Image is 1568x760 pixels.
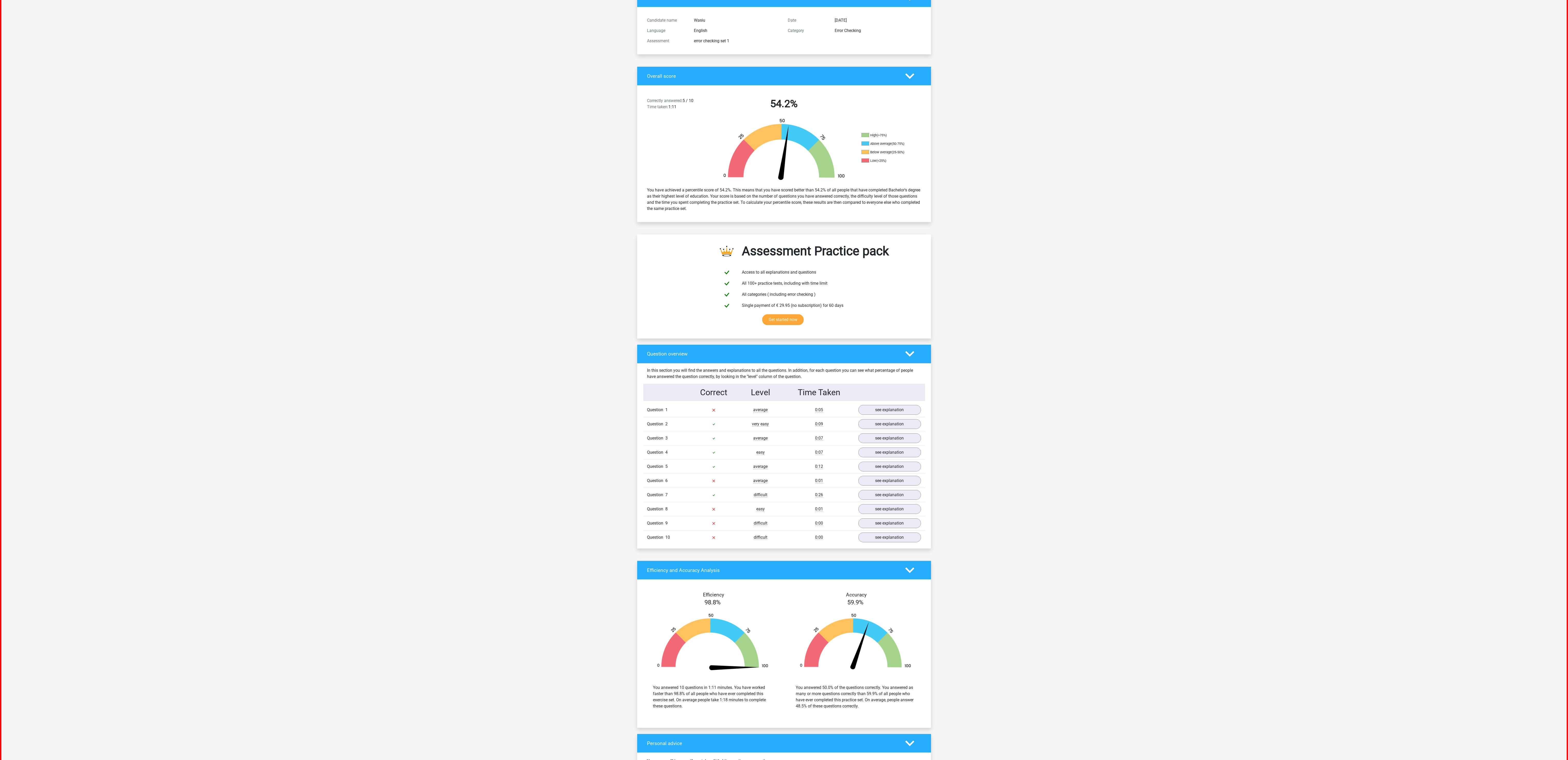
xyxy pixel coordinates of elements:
[704,599,721,606] span: 98.8%
[861,150,913,155] li: Below average
[877,133,887,137] div: (>75%)
[892,150,905,154] div: (25-50%)
[815,421,823,427] span: 0:09
[653,685,772,709] div: You answered 10 questions in 1:11 minutes. You have worked faster than 98.8% of all people who ha...
[815,506,823,512] span: 0:01
[666,492,668,497] span: 7
[753,407,768,412] span: average
[753,478,768,483] span: average
[666,506,668,511] span: 8
[649,613,776,672] img: 99.e401f7237728.png
[754,521,767,526] span: difficult
[815,436,823,441] span: 0:07
[815,450,823,455] span: 0:07
[756,506,765,512] span: easy
[796,685,915,709] div: You answered 50.0% of the questions correctly. You answered as many or more questions correctly t...
[784,17,831,23] div: Date
[690,386,737,399] div: Correct
[647,98,683,103] span: Correctly answered:
[647,407,666,413] span: Question
[762,314,804,325] a: Get started now
[737,386,784,399] div: Level
[784,386,854,399] div: Time Taken
[858,419,921,429] a: see explanation
[647,73,898,79] h4: Overall score
[666,521,668,526] span: 9
[754,535,767,540] span: difficult
[861,158,913,163] li: Low
[647,534,666,541] span: Question
[858,518,921,528] a: see explanation
[647,520,666,526] span: Question
[647,435,666,441] span: Question
[666,436,668,441] span: 3
[643,38,690,44] div: Assessment
[754,492,767,497] span: difficult
[858,447,921,457] a: see explanation
[847,599,864,606] span: 59.9%
[647,567,898,573] h4: Efficiency and Accuracy Analysis
[647,740,898,746] h4: Personal advice
[815,478,823,483] span: 0:01
[753,436,768,441] span: average
[861,133,913,138] li: High
[643,367,925,380] div: In this section you will find the answers and explanations to all the questions. In addition, for...
[643,98,714,112] div: 5 / 10 1:11
[784,28,831,34] div: Category
[858,504,921,514] a: see explanation
[861,141,913,146] li: Above average
[815,464,823,469] span: 0:12
[647,506,666,512] span: Question
[877,159,886,163] div: (<25%)
[718,98,851,110] h2: 54.2%
[690,28,784,34] div: English
[831,28,925,34] div: Error Checking
[666,478,668,483] span: 6
[690,17,784,23] div: Wasiu
[647,478,666,484] span: Question
[666,407,668,412] span: 1
[858,433,921,443] a: see explanation
[666,421,668,426] span: 2
[858,476,921,486] a: see explanation
[690,38,784,44] div: error checking set 1
[647,492,666,498] span: Question
[831,17,925,23] div: [DATE]
[643,17,690,23] div: Candidate name
[756,450,765,455] span: easy
[858,533,921,542] a: see explanation
[892,142,905,146] div: (50-75%)
[753,464,768,469] span: average
[815,492,823,497] span: 0:26
[647,463,666,470] span: Question
[643,28,690,34] div: Language
[752,421,769,427] span: very easy
[715,118,854,183] img: 54.bc719eb2b1d5.png
[647,592,780,598] h4: Efficiency
[790,592,923,598] h4: Accuracy
[666,450,668,455] span: 4
[815,407,823,412] span: 0:05
[643,185,925,214] div: You have achieved a percentile score of 54.2%. This means that you have scored better than 54.2% ...
[666,464,668,469] span: 5
[858,490,921,500] a: see explanation
[858,462,921,471] a: see explanation
[666,535,670,540] span: 10
[858,405,921,415] a: see explanation
[647,104,669,109] span: Time taken:
[815,521,823,526] span: 0:00
[792,613,919,672] img: 60.fd1bc2cbb610.png
[647,449,666,455] span: Question
[647,421,666,427] span: Question
[815,535,823,540] span: 0:00
[647,351,898,357] h4: Question overview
